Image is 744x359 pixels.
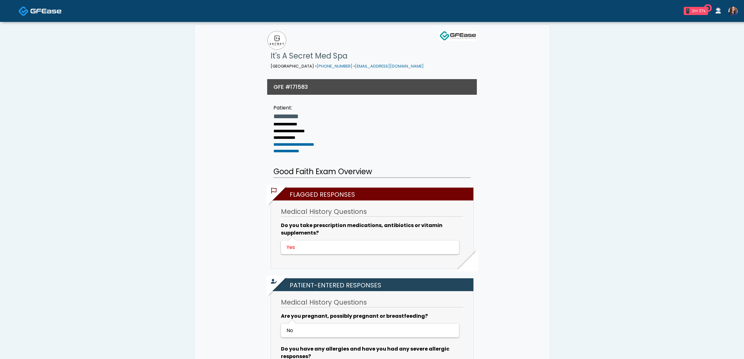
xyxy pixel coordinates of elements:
[273,166,471,178] h2: Good Faith Exam Overview
[281,207,463,217] h3: Medical History Questions
[680,4,712,18] a: 1 2m 27s
[273,83,308,91] h3: GFE #171583
[355,63,424,69] a: [EMAIL_ADDRESS][DOMAIN_NAME]
[281,298,463,307] h3: Medical History Questions
[686,8,689,14] div: 1
[273,104,314,112] div: Patient:
[317,63,352,69] a: [PHONE_NUMBER]
[271,50,424,62] h1: It's A Secret Med Spa
[18,6,29,16] img: Docovia
[30,8,62,14] img: Docovia
[274,278,473,291] h2: Patient-entered Responses
[18,1,62,21] a: Docovia
[353,63,355,69] span: •
[287,244,452,251] div: Yes
[271,63,424,69] small: [GEOGRAPHIC_DATA]
[315,63,317,69] span: •
[281,312,428,320] b: Are you pregnant, possibly pregnant or breastfeeding?
[267,31,286,50] img: It's A Secret Med Spa
[287,327,293,334] span: No
[274,188,473,200] h2: Flagged Responses
[281,222,442,236] b: Do you take prescription medications, antibiotics or vitamin supplements?
[439,31,477,41] img: GFEase Logo
[728,7,738,16] img: Kristin Adams
[692,8,706,14] div: 2m 27s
